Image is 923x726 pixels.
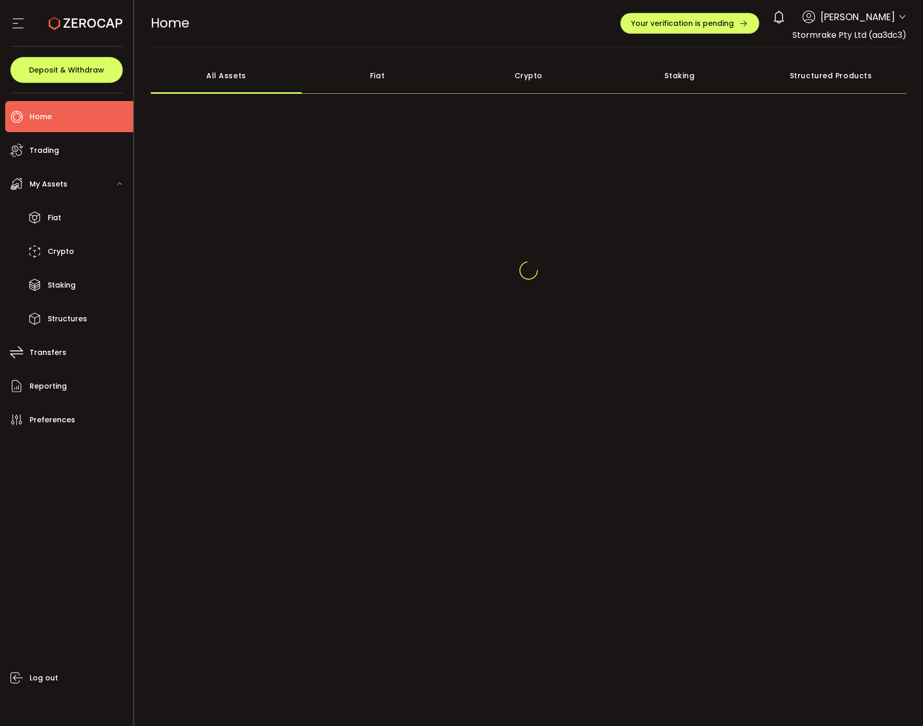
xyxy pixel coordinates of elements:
[30,379,67,394] span: Reporting
[29,66,104,74] span: Deposit & Withdraw
[604,58,756,94] div: Staking
[30,671,58,686] span: Log out
[302,58,453,94] div: Fiat
[30,412,75,428] span: Preferences
[755,58,906,94] div: Structured Products
[792,29,906,41] span: Stormrake Pty Ltd (aa3dc3)
[48,278,76,293] span: Staking
[631,20,734,27] span: Your verification is pending
[30,109,52,124] span: Home
[30,177,67,192] span: My Assets
[453,58,604,94] div: Crypto
[48,244,74,259] span: Crypto
[30,143,59,158] span: Trading
[620,13,759,34] button: Your verification is pending
[10,57,123,83] button: Deposit & Withdraw
[820,10,895,24] span: [PERSON_NAME]
[151,14,189,32] span: Home
[48,311,87,326] span: Structures
[30,345,66,360] span: Transfers
[151,58,302,94] div: All Assets
[48,210,61,225] span: Fiat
